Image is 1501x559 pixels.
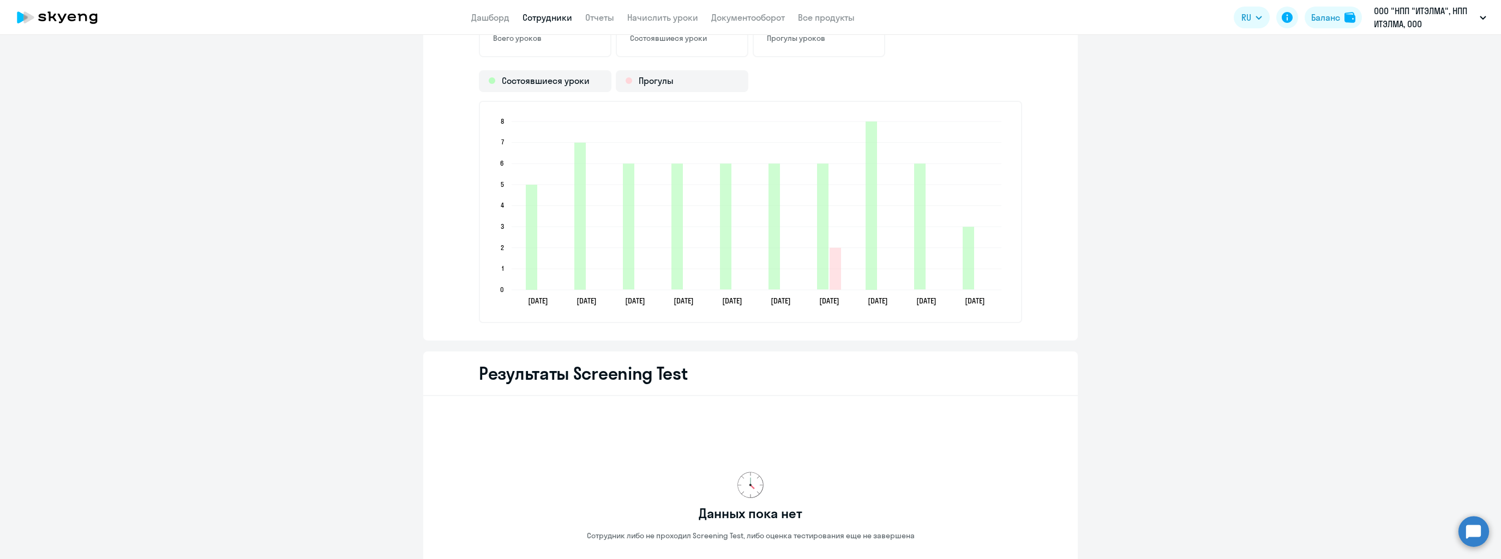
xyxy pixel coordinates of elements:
[737,472,764,498] img: no-data
[722,296,742,306] text: [DATE]
[501,180,504,189] text: 5
[767,33,871,43] p: Прогулы уроков
[1374,4,1475,31] p: ООО "НПП "ИТЭЛМА", НПП ИТЭЛМА, ООО
[585,12,614,23] a: Отчеты
[711,12,785,23] a: Документооборот
[501,244,504,252] text: 2
[501,138,504,146] text: 7
[819,296,839,306] text: [DATE]
[501,117,504,125] text: 8
[471,12,509,23] a: Дашборд
[574,143,586,290] path: 2024-10-22T21:00:00.000Z Состоявшиеся уроки 7
[627,12,698,23] a: Начислить уроки
[587,531,915,540] p: Сотрудник либо не проходил Screening Test, либо оценка тестирования еще не завершена
[963,227,974,289] path: 2025-07-24T21:00:00.000Z Состоявшиеся уроки 3
[501,201,504,209] text: 4
[771,296,791,306] text: [DATE]
[830,248,841,290] path: 2025-03-20T21:00:00.000Z Прогулы 2
[526,185,537,290] path: 2024-09-24T21:00:00.000Z Состоявшиеся уроки 5
[630,33,734,43] p: Состоявшиеся уроки
[625,296,645,306] text: [DATE]
[699,505,802,522] h3: Данных пока нет
[817,163,828,289] path: 2025-03-20T21:00:00.000Z Состоявшиеся уроки 6
[868,296,888,306] text: [DATE]
[1241,11,1251,24] span: RU
[577,296,597,306] text: [DATE]
[479,362,688,384] h2: Результаты Screening Test
[768,163,780,289] path: 2025-02-27T21:00:00.000Z Состоявшиеся уроки 6
[523,12,572,23] a: Сотрудники
[1344,12,1355,23] img: balance
[1368,4,1492,31] button: ООО "НПП "ИТЭЛМА", НПП ИТЭЛМА, ООО
[866,121,877,290] path: 2025-04-24T21:00:00.000Z Состоявшиеся уроки 8
[616,70,748,92] div: Прогулы
[528,296,548,306] text: [DATE]
[502,264,504,272] text: 1
[916,296,936,306] text: [DATE]
[798,12,855,23] a: Все продукты
[623,163,634,289] path: 2024-11-26T21:00:00.000Z Состоявшиеся уроки 6
[501,222,504,230] text: 3
[671,163,683,289] path: 2024-12-23T21:00:00.000Z Состоявшиеся уроки 6
[720,163,731,289] path: 2025-01-28T21:00:00.000Z Состоявшиеся уроки 6
[965,296,985,306] text: [DATE]
[493,33,597,43] p: Всего уроков
[500,285,504,294] text: 0
[674,296,694,306] text: [DATE]
[479,70,611,92] div: Состоявшиеся уроки
[914,163,926,289] path: 2025-05-23T21:00:00.000Z Состоявшиеся уроки 6
[1305,7,1362,28] button: Балансbalance
[500,159,504,167] text: 6
[1234,7,1270,28] button: RU
[1311,11,1340,24] div: Баланс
